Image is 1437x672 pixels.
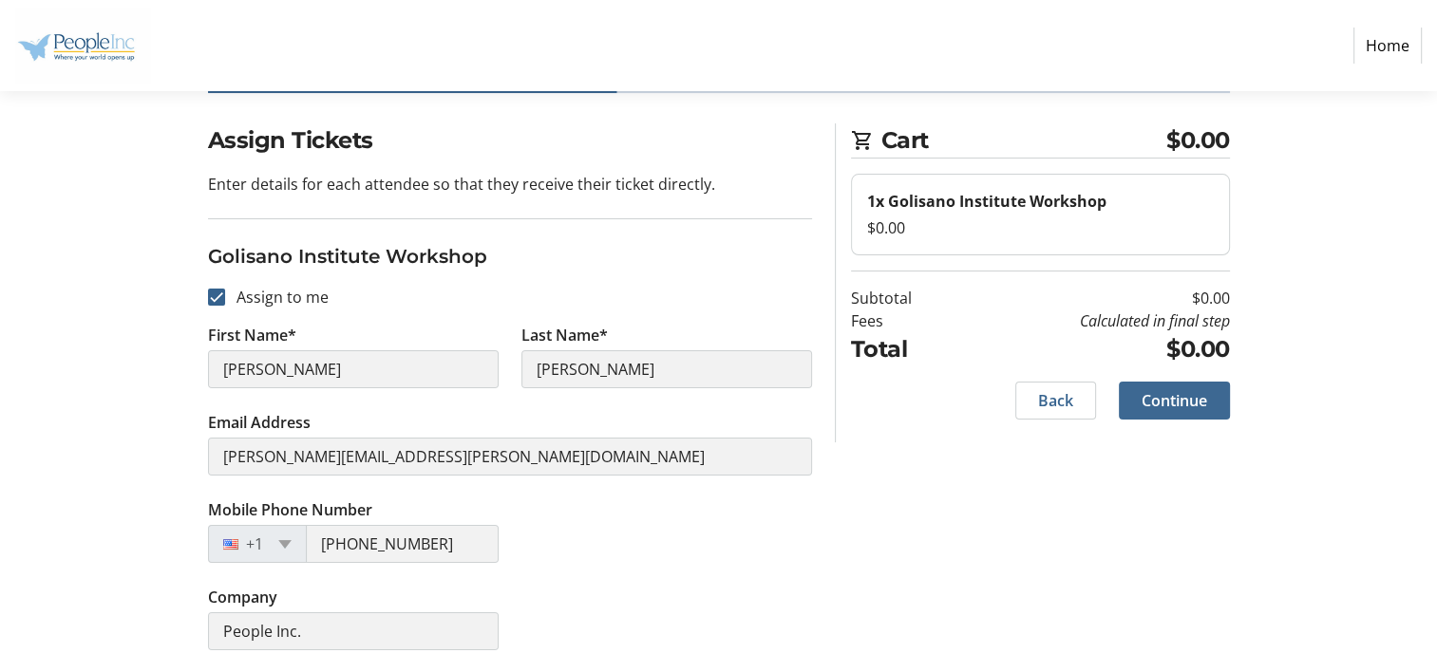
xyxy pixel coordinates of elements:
[208,324,296,346] label: First Name*
[208,498,372,521] label: Mobile Phone Number
[960,309,1230,332] td: Calculated in final step
[960,332,1230,366] td: $0.00
[1353,28,1422,64] a: Home
[1015,382,1096,420] button: Back
[851,309,960,332] td: Fees
[867,191,1106,212] strong: 1x Golisano Institute Workshop
[208,123,812,158] h2: Assign Tickets
[881,123,1167,158] span: Cart
[1166,123,1230,158] span: $0.00
[306,525,499,563] input: (201) 555-0123
[1142,389,1207,412] span: Continue
[960,287,1230,309] td: $0.00
[1038,389,1073,412] span: Back
[208,411,311,434] label: Email Address
[15,8,150,84] img: People Inc.'s Logo
[851,332,960,366] td: Total
[1119,382,1230,420] button: Continue
[208,173,812,196] p: Enter details for each attendee so that they receive their ticket directly.
[867,216,1214,239] div: $0.00
[225,286,329,308] label: Assign to me
[208,586,277,608] label: Company
[851,287,960,309] td: Subtotal
[208,242,812,271] h3: Golisano Institute Workshop
[521,324,608,346] label: Last Name*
